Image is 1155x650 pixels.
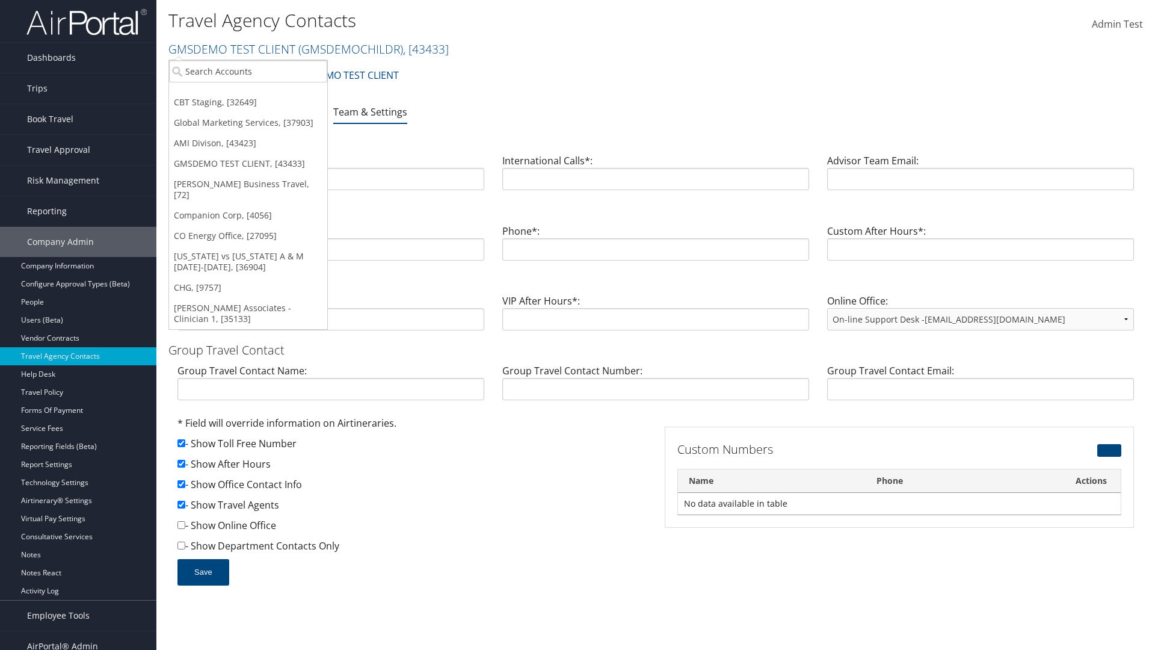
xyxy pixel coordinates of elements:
th: Name: activate to sort column descending [678,469,866,493]
div: * Field will override information on Airtineraries. [177,416,647,436]
a: GMSDEMO TEST CLIENT [292,63,399,87]
a: Admin Test [1092,6,1143,43]
div: Group Travel Contact Email: [818,364,1143,410]
th: Phone: activate to sort column ascending [866,469,1062,493]
h1: Travel Agency Contacts [168,8,818,33]
a: [PERSON_NAME] Associates - Clinician 1, [35133] [169,298,327,329]
a: GMSDEMO TEST CLIENT [168,41,449,57]
span: Reporting [27,196,67,226]
div: VIP Toll Free*: [168,294,493,340]
div: Group Travel Contact Name: [168,364,493,410]
th: Actions: activate to sort column ascending [1062,469,1121,493]
a: Global Marketing Services, [37903] [169,113,327,133]
div: - Show Office Contact Info [177,477,647,498]
button: Save [177,559,229,586]
h3: Custom Contact [168,202,1143,219]
span: ( GMSDEMOCHILDR ) [298,41,403,57]
div: Online Office: [818,294,1143,340]
div: Phone*: [493,224,818,270]
td: No data available in table [678,493,1121,515]
a: Companion Corp, [4056] [169,205,327,226]
div: Custom After Hours*: [818,224,1143,270]
div: - Show Toll Free Number [177,436,647,457]
span: Risk Management [27,166,99,196]
a: GMSDEMO TEST CLIENT, [43433] [169,153,327,174]
a: [PERSON_NAME] Business Travel, [72] [169,174,327,205]
h3: Advisor Team [168,132,1143,149]
div: - Show Travel Agents [177,498,647,518]
div: - Show After Hours [177,457,647,477]
div: Advisor Team Name: [168,153,493,200]
a: Team & Settings [333,105,407,119]
span: , [ 43433 ] [403,41,449,57]
div: International Calls*: [493,153,818,200]
div: VIP After Hours*: [493,294,818,340]
div: Custom Contact Label: [168,224,493,270]
a: [US_STATE] vs [US_STATE] A & M [DATE]-[DATE], [36904] [169,246,327,277]
a: AMI Divison, [43423] [169,133,327,153]
img: airportal-logo.png [26,8,147,36]
span: Company Admin [27,227,94,257]
a: CO Energy Office, [27095] [169,226,327,246]
span: Travel Approval [27,135,90,165]
h3: VIP [168,272,1143,289]
div: Group Travel Contact Number: [493,364,818,410]
a: CHG, [9757] [169,277,327,298]
h3: Custom Numbers [677,441,970,458]
span: Book Travel [27,104,73,134]
span: Admin Test [1092,17,1143,31]
h3: Group Travel Contact [168,342,1143,359]
a: CBT Staging, [32649] [169,92,327,113]
div: - Show Online Office [177,518,647,539]
input: Search Accounts [169,60,327,82]
span: Dashboards [27,43,76,73]
span: Employee Tools [27,601,90,631]
div: Advisor Team Email: [818,153,1143,200]
div: - Show Department Contacts Only [177,539,647,559]
span: Trips [27,73,48,104]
